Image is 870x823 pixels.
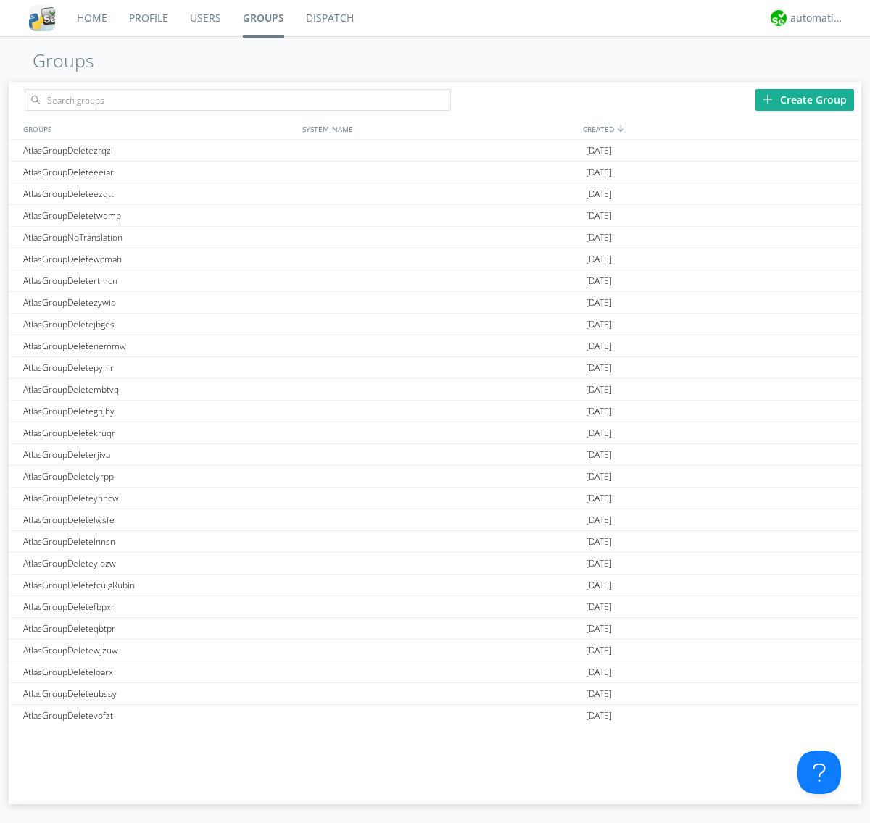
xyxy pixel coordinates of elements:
[771,10,787,26] img: d2d01cd9b4174d08988066c6d424eccd
[20,618,299,639] div: AtlasGroupDeleteqbtpr
[20,553,299,574] div: AtlasGroupDeleteyiozw
[579,118,861,139] div: CREATED
[9,444,861,466] a: AtlasGroupDeleterjiva[DATE]
[9,162,861,183] a: AtlasGroupDeleteeeiar[DATE]
[9,575,861,596] a: AtlasGroupDeletefculgRubin[DATE]
[9,270,861,292] a: AtlasGroupDeletertmcn[DATE]
[763,94,773,104] img: plus.svg
[9,379,861,401] a: AtlasGroupDeletembtvq[DATE]
[9,335,861,357] a: AtlasGroupDeletenemmw[DATE]
[586,531,612,553] span: [DATE]
[9,618,861,640] a: AtlasGroupDeleteqbtpr[DATE]
[586,509,612,531] span: [DATE]
[586,466,612,488] span: [DATE]
[20,205,299,226] div: AtlasGroupDeletetwomp
[20,640,299,661] div: AtlasGroupDeletewjzuw
[20,335,299,356] div: AtlasGroupDeletenemmw
[20,596,299,617] div: AtlasGroupDeletefbpxr
[20,661,299,682] div: AtlasGroupDeleteloarx
[586,553,612,575] span: [DATE]
[586,140,612,162] span: [DATE]
[20,401,299,422] div: AtlasGroupDeletegnjhy
[20,683,299,704] div: AtlasGroupDeleteubssy
[9,596,861,618] a: AtlasGroupDeletefbpxr[DATE]
[586,705,612,727] span: [DATE]
[586,270,612,292] span: [DATE]
[20,422,299,443] div: AtlasGroupDeletekruqr
[20,466,299,487] div: AtlasGroupDeletelyrpp
[9,683,861,705] a: AtlasGroupDeleteubssy[DATE]
[586,335,612,357] span: [DATE]
[586,683,612,705] span: [DATE]
[9,422,861,444] a: AtlasGroupDeletekruqr[DATE]
[20,705,299,726] div: AtlasGroupDeletevofzt
[9,205,861,227] a: AtlasGroupDeletetwomp[DATE]
[20,379,299,400] div: AtlasGroupDeletembtvq
[9,553,861,575] a: AtlasGroupDeleteyiozw[DATE]
[20,248,299,270] div: AtlasGroupDeletewcmah
[20,314,299,335] div: AtlasGroupDeletejbges
[20,444,299,465] div: AtlasGroupDeleterjiva
[9,531,861,553] a: AtlasGroupDeletelnnsn[DATE]
[20,140,299,161] div: AtlasGroupDeletezrqzl
[586,292,612,314] span: [DATE]
[790,11,845,25] div: automation+atlas
[9,140,861,162] a: AtlasGroupDeletezrqzl[DATE]
[755,89,854,111] div: Create Group
[9,488,861,509] a: AtlasGroupDeleteynncw[DATE]
[9,466,861,488] a: AtlasGroupDeletelyrpp[DATE]
[586,162,612,183] span: [DATE]
[586,488,612,509] span: [DATE]
[299,118,579,139] div: SYSTEM_NAME
[20,509,299,530] div: AtlasGroupDeletelwsfe
[586,205,612,227] span: [DATE]
[25,89,451,111] input: Search groups
[20,575,299,596] div: AtlasGroupDeletefculgRubin
[9,183,861,205] a: AtlasGroupDeleteezqtt[DATE]
[20,162,299,183] div: AtlasGroupDeleteeeiar
[586,357,612,379] span: [DATE]
[9,227,861,248] a: AtlasGroupNoTranslation[DATE]
[586,401,612,422] span: [DATE]
[20,270,299,291] div: AtlasGroupDeletertmcn
[9,248,861,270] a: AtlasGroupDeletewcmah[DATE]
[9,357,861,379] a: AtlasGroupDeletepynir[DATE]
[20,488,299,509] div: AtlasGroupDeleteynncw
[20,357,299,378] div: AtlasGroupDeletepynir
[20,227,299,248] div: AtlasGroupNoTranslation
[9,705,861,727] a: AtlasGroupDeletevofzt[DATE]
[586,444,612,466] span: [DATE]
[586,575,612,596] span: [DATE]
[586,661,612,683] span: [DATE]
[20,292,299,313] div: AtlasGroupDeletezywio
[586,618,612,640] span: [DATE]
[586,183,612,205] span: [DATE]
[9,292,861,314] a: AtlasGroupDeletezywio[DATE]
[586,422,612,444] span: [DATE]
[9,640,861,661] a: AtlasGroupDeletewjzuw[DATE]
[29,5,55,31] img: cddb5a64eb264b2086981ab96f4c1ba7
[20,118,295,139] div: GROUPS
[20,531,299,552] div: AtlasGroupDeletelnnsn
[9,661,861,683] a: AtlasGroupDeleteloarx[DATE]
[586,640,612,661] span: [DATE]
[586,379,612,401] span: [DATE]
[9,314,861,335] a: AtlasGroupDeletejbges[DATE]
[586,314,612,335] span: [DATE]
[586,248,612,270] span: [DATE]
[20,183,299,204] div: AtlasGroupDeleteezqtt
[586,596,612,618] span: [DATE]
[586,227,612,248] span: [DATE]
[9,401,861,422] a: AtlasGroupDeletegnjhy[DATE]
[9,509,861,531] a: AtlasGroupDeletelwsfe[DATE]
[797,751,841,794] iframe: Toggle Customer Support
